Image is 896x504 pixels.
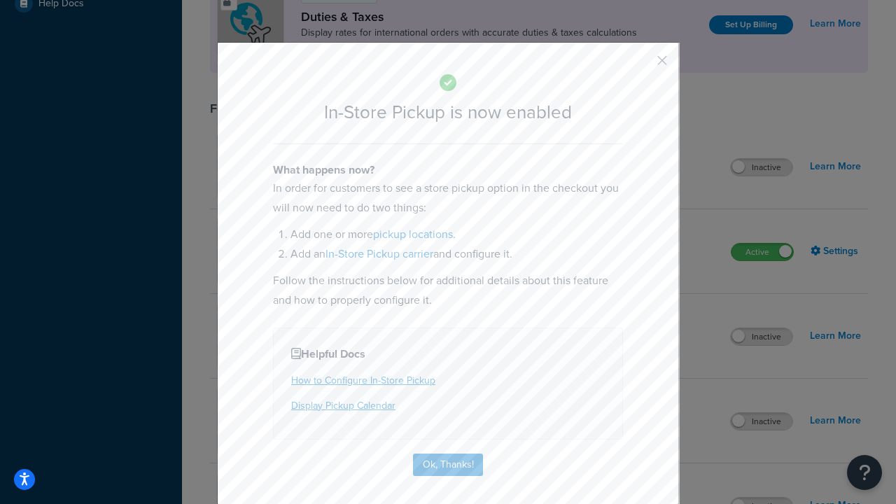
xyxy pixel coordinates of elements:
a: In-Store Pickup carrier [325,246,433,262]
li: Add an and configure it. [290,244,623,264]
h4: Helpful Docs [291,346,605,363]
a: Display Pickup Calendar [291,398,395,413]
h4: What happens now? [273,162,623,178]
p: Follow the instructions below for additional details about this feature and how to properly confi... [273,271,623,310]
a: How to Configure In-Store Pickup [291,373,435,388]
li: Add one or more . [290,225,623,244]
a: pickup locations [373,226,453,242]
button: Ok, Thanks! [413,454,483,476]
p: In order for customers to see a store pickup option in the checkout you will now need to do two t... [273,178,623,218]
h2: In-Store Pickup is now enabled [273,102,623,122]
